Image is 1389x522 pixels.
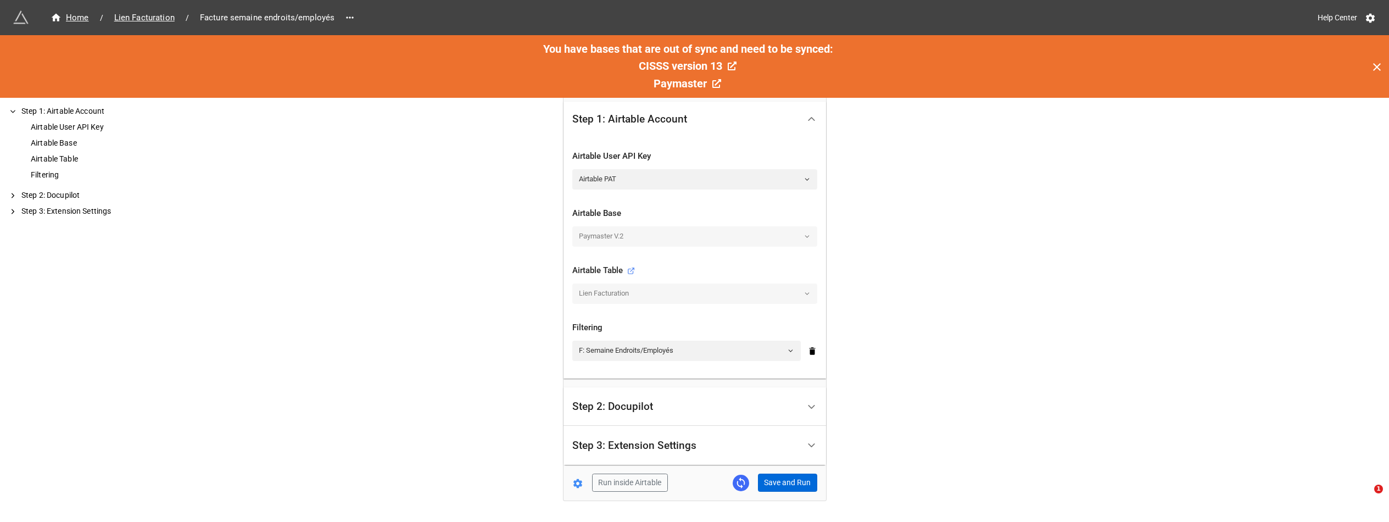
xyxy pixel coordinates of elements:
a: Airtable PAT [572,169,817,189]
a: Home [44,11,96,24]
img: miniextensions-icon.73ae0678.png [13,10,29,25]
div: Filtering [29,169,176,181]
a: F: Semaine Endroits/Employés [572,341,801,360]
button: Run inside Airtable [592,474,668,492]
div: Step 2: Docupilot [19,190,176,201]
span: 1 [1374,485,1383,493]
div: Airtable Table [29,153,176,165]
a: Help Center [1310,8,1365,27]
span: CISSS version 13 [639,59,722,73]
div: Home [51,12,89,24]
div: Step 1: Airtable Account [564,137,826,379]
div: Step 2: Docupilot [572,401,653,412]
div: Airtable Base [29,137,176,149]
li: / [186,12,189,24]
span: Paymaster [654,77,707,90]
div: Step 3: Extension Settings [564,426,826,465]
div: Step 1: Airtable Account [572,114,687,125]
div: Step 1: Airtable Account [19,105,176,117]
span: You have bases that are out of sync and need to be synced: [543,42,833,55]
div: Airtable Base [572,207,817,220]
div: Step 1: Airtable Account [564,102,826,137]
li: / [100,12,103,24]
div: Airtable User API Key [29,121,176,133]
div: Step 2: Docupilot [564,387,826,426]
nav: breadcrumb [44,11,341,24]
span: Lien Facturation [108,12,181,24]
a: Sync Base Structure [733,475,749,491]
div: Airtable Table [572,264,635,277]
span: Facture semaine endroits/employés [193,12,341,24]
div: Filtering [572,321,817,335]
div: Airtable User API Key [572,150,817,163]
iframe: Intercom live chat [1352,485,1378,511]
a: Lien Facturation [108,11,181,24]
button: Save and Run [758,474,817,492]
div: Step 3: Extension Settings [19,206,176,217]
div: Step 3: Extension Settings [572,440,696,451]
